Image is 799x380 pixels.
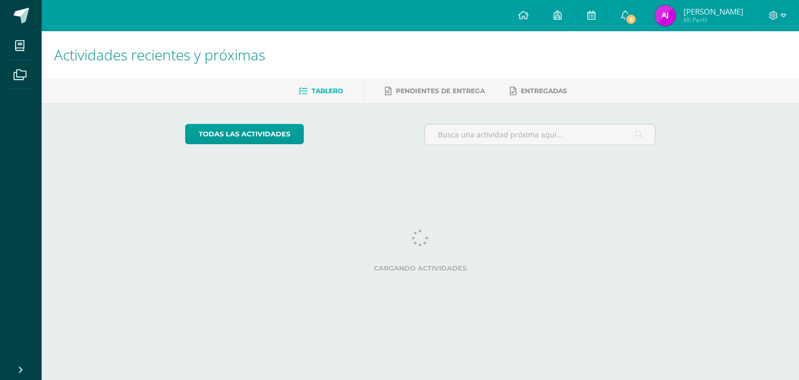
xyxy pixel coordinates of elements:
[54,45,265,65] span: Actividades recientes y próximas
[396,87,485,95] span: Pendientes de entrega
[185,264,656,272] label: Cargando actividades
[655,5,676,26] img: 249fad468ed6f75ff95078b0f23e606a.png
[299,83,343,99] a: Tablero
[312,87,343,95] span: Tablero
[510,83,567,99] a: Entregadas
[684,16,743,24] span: Mi Perfil
[625,14,637,25] span: 6
[684,6,743,17] span: [PERSON_NAME]
[385,83,485,99] a: Pendientes de entrega
[521,87,567,95] span: Entregadas
[185,124,304,144] a: todas las Actividades
[425,124,655,145] input: Busca una actividad próxima aquí...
